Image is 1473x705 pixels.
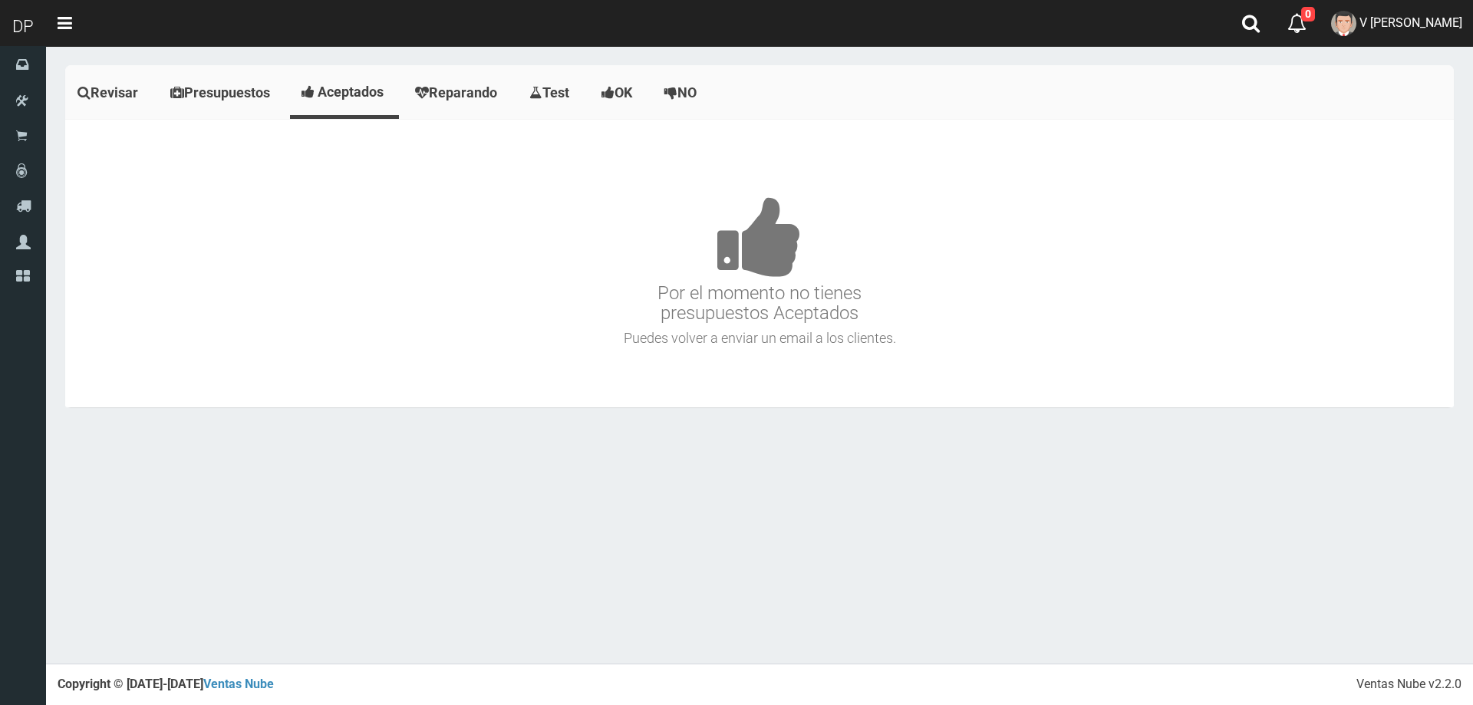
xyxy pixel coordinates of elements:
span: Reparando [429,84,497,100]
span: Aceptados [318,84,384,100]
h3: Por el momento no tienes presupuestos Aceptados [69,150,1450,324]
div: Ventas Nube v2.2.0 [1356,676,1461,693]
span: Test [542,84,569,100]
span: NO [677,84,697,100]
strong: Copyright © [DATE]-[DATE] [58,677,274,691]
a: Revisar [65,69,154,117]
span: Presupuestos [184,84,270,100]
span: 0 [1301,7,1315,21]
a: OK [589,69,648,117]
a: Ventas Nube [203,677,274,691]
span: Revisar [91,84,138,100]
img: User Image [1331,11,1356,36]
span: OK [615,84,632,100]
a: Presupuestos [158,69,286,117]
a: NO [652,69,713,117]
a: Reparando [403,69,513,117]
a: Test [517,69,585,117]
h4: Puedes volver a enviar un email a los clientes. [69,331,1450,346]
a: Aceptados [290,69,399,115]
span: V [PERSON_NAME] [1359,15,1462,30]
